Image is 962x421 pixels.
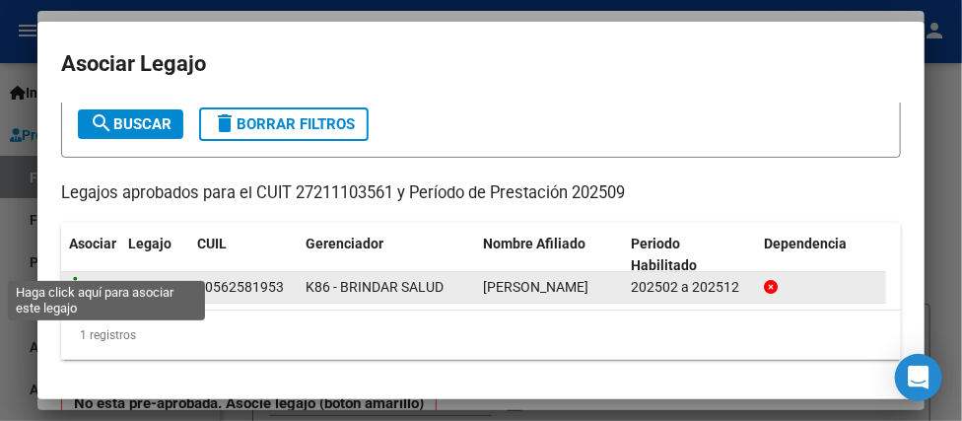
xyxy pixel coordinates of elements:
[197,236,227,251] span: CUIL
[306,279,444,295] span: K86 - BRINDAR SALUD
[189,223,298,288] datatable-header-cell: CUIL
[298,223,475,288] datatable-header-cell: Gerenciador
[483,279,588,295] span: ROLON ANGEL ISRAEL VICTORIANO
[61,45,901,83] h2: Asociar Legajo
[306,236,383,251] span: Gerenciador
[623,223,756,288] datatable-header-cell: Periodo Habilitado
[764,236,847,251] span: Dependencia
[199,107,369,141] button: Borrar Filtros
[213,111,237,135] mat-icon: delete
[756,223,904,288] datatable-header-cell: Dependencia
[483,236,585,251] span: Nombre Afiliado
[61,311,901,360] div: 1 registros
[631,276,748,299] div: 202502 a 202512
[213,115,355,133] span: Borrar Filtros
[120,223,189,288] datatable-header-cell: Legajo
[90,111,113,135] mat-icon: search
[475,223,623,288] datatable-header-cell: Nombre Afiliado
[128,236,172,251] span: Legajo
[69,236,116,251] span: Asociar
[128,279,160,295] span: 2119
[90,115,172,133] span: Buscar
[61,181,901,206] p: Legajos aprobados para el CUIT 27211103561 y Período de Prestación 202509
[61,223,120,288] datatable-header-cell: Asociar
[197,276,284,299] div: 20562581953
[78,109,183,139] button: Buscar
[895,354,942,401] div: Open Intercom Messenger
[631,236,697,274] span: Periodo Habilitado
